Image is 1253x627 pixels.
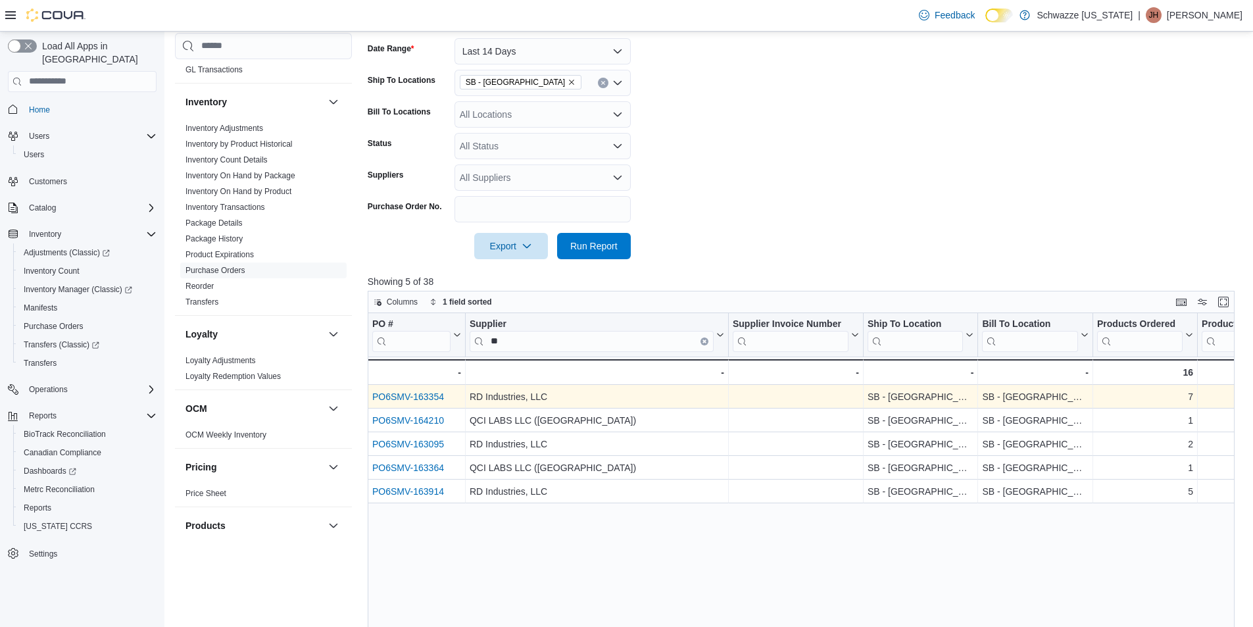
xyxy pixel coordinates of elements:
[175,427,352,448] div: OCM
[18,426,111,442] a: BioTrack Reconciliation
[24,382,73,397] button: Operations
[18,337,105,353] a: Transfers (Classic)
[13,262,162,280] button: Inventory Count
[326,459,341,475] button: Pricing
[868,364,974,380] div: -
[982,318,1078,351] div: Bill To Location
[185,95,227,109] h3: Inventory
[466,76,565,89] span: SB - [GEOGRAPHIC_DATA]
[185,124,263,133] a: Inventory Adjustments
[18,318,89,334] a: Purchase Orders
[18,318,157,334] span: Purchase Orders
[29,131,49,141] span: Users
[24,545,157,561] span: Settings
[868,436,974,452] div: SB - [GEOGRAPHIC_DATA]
[24,226,66,242] button: Inventory
[185,519,226,532] h3: Products
[13,317,162,336] button: Purchase Orders
[868,318,964,351] div: Ship To Location
[18,245,157,261] span: Adjustments (Classic)
[24,546,62,562] a: Settings
[185,371,281,382] span: Loyalty Redemption Values
[3,407,162,425] button: Reports
[185,355,256,366] span: Loyalty Adjustments
[185,461,216,474] h3: Pricing
[24,247,110,258] span: Adjustments (Classic)
[372,486,444,497] a: PO6SMV-163914
[13,299,162,317] button: Manifests
[13,145,162,164] button: Users
[612,78,623,88] button: Open list of options
[1216,294,1231,310] button: Enter fullscreen
[1173,294,1189,310] button: Keyboard shortcuts
[18,518,157,534] span: Washington CCRS
[13,425,162,443] button: BioTrack Reconciliation
[1167,7,1242,23] p: [PERSON_NAME]
[24,303,57,313] span: Manifests
[474,233,548,259] button: Export
[175,46,352,83] div: Finance
[24,200,157,216] span: Catalog
[185,372,281,381] a: Loyalty Redemption Values
[18,500,57,516] a: Reports
[185,356,256,365] a: Loyalty Adjustments
[914,2,980,28] a: Feedback
[29,411,57,421] span: Reports
[460,75,581,89] span: SB - Commerce City
[1097,436,1193,452] div: 2
[326,326,341,342] button: Loyalty
[13,336,162,354] a: Transfers (Classic)
[372,391,444,402] a: PO6SMV-163354
[387,297,418,307] span: Columns
[868,389,974,405] div: SB - [GEOGRAPHIC_DATA]
[185,170,295,181] span: Inventory On Hand by Package
[18,147,49,163] a: Users
[185,266,245,275] a: Purchase Orders
[470,484,724,499] div: RD Industries, LLC
[868,460,974,476] div: SB - [GEOGRAPHIC_DATA]
[470,318,714,330] div: Supplier
[455,38,631,64] button: Last 14 Days
[482,233,540,259] span: Export
[18,426,157,442] span: BioTrack Reconciliation
[982,364,1089,380] div: -
[185,186,291,197] span: Inventory On Hand by Product
[29,105,50,115] span: Home
[868,318,964,330] div: Ship To Location
[733,318,848,351] div: Supplier Invoice Number
[372,318,451,330] div: PO #
[185,218,243,228] span: Package Details
[18,463,157,479] span: Dashboards
[3,172,162,191] button: Customers
[18,245,115,261] a: Adjustments (Classic)
[326,518,341,534] button: Products
[612,172,623,183] button: Open list of options
[26,9,86,22] img: Cova
[326,94,341,110] button: Inventory
[368,43,414,54] label: Date Range
[18,300,157,316] span: Manifests
[18,263,157,279] span: Inventory Count
[185,430,266,440] span: OCM Weekly Inventory
[13,280,162,299] a: Inventory Manager (Classic)
[1097,364,1193,380] div: 16
[612,109,623,120] button: Open list of options
[470,389,724,405] div: RD Industries, LLC
[982,413,1089,428] div: SB - [GEOGRAPHIC_DATA]
[175,353,352,389] div: Loyalty
[185,282,214,291] a: Reorder
[24,266,80,276] span: Inventory Count
[982,460,1089,476] div: SB - [GEOGRAPHIC_DATA]
[3,225,162,243] button: Inventory
[13,480,162,499] button: Metrc Reconciliation
[470,436,724,452] div: RD Industries, LLC
[368,75,435,86] label: Ship To Locations
[470,318,724,351] button: SupplierClear input
[24,408,157,424] span: Reports
[185,65,243,74] a: GL Transactions
[3,199,162,217] button: Catalog
[470,413,724,428] div: QCI LABS LLC ([GEOGRAPHIC_DATA])
[18,263,85,279] a: Inventory Count
[24,484,95,495] span: Metrc Reconciliation
[29,229,61,239] span: Inventory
